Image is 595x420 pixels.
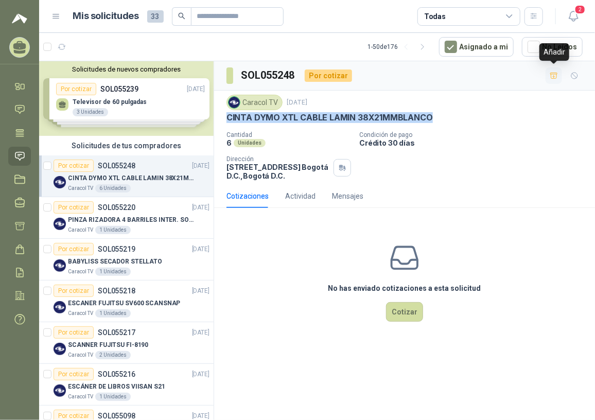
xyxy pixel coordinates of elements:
button: 2 [564,7,583,26]
p: SOL055248 [98,162,135,169]
p: Dirección [226,155,329,163]
h1: Mis solicitudes [73,9,139,24]
span: 2 [574,5,586,14]
p: [DATE] [192,328,209,338]
div: 1 Unidades [95,268,131,276]
div: 1 Unidades [95,309,131,318]
p: ESCANER FUJITSU SV600 SCANSNAP [68,299,180,308]
img: Company Logo [54,301,66,313]
a: Por cotizarSOL055220[DATE] Company LogoPINZA RIZADORA 4 BARRILES INTER. SOL-GEL BABYLISS SECADOR ... [39,197,214,239]
p: Caracol TV [68,226,93,234]
div: Por cotizar [54,243,94,255]
div: Actividad [285,190,316,202]
p: CINTA DYMO XTL CABLE LAMIN 38X21MMBLANCO [226,112,433,123]
div: Por cotizar [54,368,94,380]
p: SCANNER FUJITSU FI-8190 [68,340,148,350]
p: [DATE] [192,244,209,254]
div: Solicitudes de tus compradores [39,136,214,155]
h3: SOL055248 [241,67,296,83]
button: No Leídos [522,37,583,57]
button: Asignado a mi [439,37,514,57]
div: Mensajes [332,190,363,202]
p: BABYLISS SECADOR STELLATO [68,257,162,267]
p: [DATE] [192,286,209,296]
p: [DATE] [192,370,209,379]
img: Company Logo [54,343,66,355]
div: 6 Unidades [95,184,131,192]
div: Por cotizar [305,69,352,82]
img: Company Logo [229,97,240,108]
div: 2 Unidades [95,351,131,359]
img: Company Logo [54,259,66,272]
div: Por cotizar [54,326,94,339]
div: Añadir [539,43,569,61]
p: Caracol TV [68,309,93,318]
div: Unidades [234,139,266,147]
p: SOL055216 [98,371,135,378]
div: Cotizaciones [226,190,269,202]
span: search [178,12,185,20]
p: CINTA DYMO XTL CABLE LAMIN 38X21MMBLANCO [68,173,196,183]
p: Caracol TV [68,393,93,401]
div: Por cotizar [54,285,94,297]
p: SOL055217 [98,329,135,336]
p: [STREET_ADDRESS] Bogotá D.C. , Bogotá D.C. [226,163,329,180]
p: Caracol TV [68,268,93,276]
p: Cantidad [226,131,351,138]
p: SOL055219 [98,246,135,253]
p: SOL055218 [98,287,135,294]
div: Solicitudes de nuevos compradoresPor cotizarSOL055239[DATE] Televisor de 60 pulgadas3 UnidadesPor... [39,61,214,136]
div: Por cotizar [54,160,94,172]
div: Caracol TV [226,95,283,110]
div: 1 - 50 de 176 [367,39,431,55]
p: PINZA RIZADORA 4 BARRILES INTER. SOL-GEL BABYLISS SECADOR STELLATO [68,215,196,225]
p: Condición de pago [359,131,591,138]
p: Crédito 30 días [359,138,591,147]
img: Company Logo [54,176,66,188]
p: [DATE] [192,203,209,213]
div: Por cotizar [54,201,94,214]
p: SOL055098 [98,412,135,419]
p: SOL055220 [98,204,135,211]
p: 6 [226,138,232,147]
div: 1 Unidades [95,393,131,401]
h3: No has enviado cotizaciones a esta solicitud [328,283,481,294]
a: Por cotizarSOL055218[DATE] Company LogoESCANER FUJITSU SV600 SCANSNAPCaracol TV1 Unidades [39,281,214,322]
p: [DATE] [287,98,307,108]
p: [DATE] [192,161,209,171]
p: Caracol TV [68,351,93,359]
a: Por cotizarSOL055217[DATE] Company LogoSCANNER FUJITSU FI-8190Caracol TV2 Unidades [39,322,214,364]
a: Por cotizarSOL055219[DATE] Company LogoBABYLISS SECADOR STELLATOCaracol TV1 Unidades [39,239,214,281]
img: Company Logo [54,384,66,397]
p: ESCÁNER DE LIBROS VIISAN S21 [68,382,165,392]
p: Caracol TV [68,184,93,192]
button: Solicitudes de nuevos compradores [43,65,209,73]
a: Por cotizarSOL055216[DATE] Company LogoESCÁNER DE LIBROS VIISAN S21Caracol TV1 Unidades [39,364,214,406]
div: 1 Unidades [95,226,131,234]
a: Por cotizarSOL055248[DATE] Company LogoCINTA DYMO XTL CABLE LAMIN 38X21MMBLANCOCaracol TV6 Unidades [39,155,214,197]
div: Todas [424,11,446,22]
img: Company Logo [54,218,66,230]
span: 33 [147,10,164,23]
button: Cotizar [386,302,423,322]
img: Logo peakr [12,12,27,25]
